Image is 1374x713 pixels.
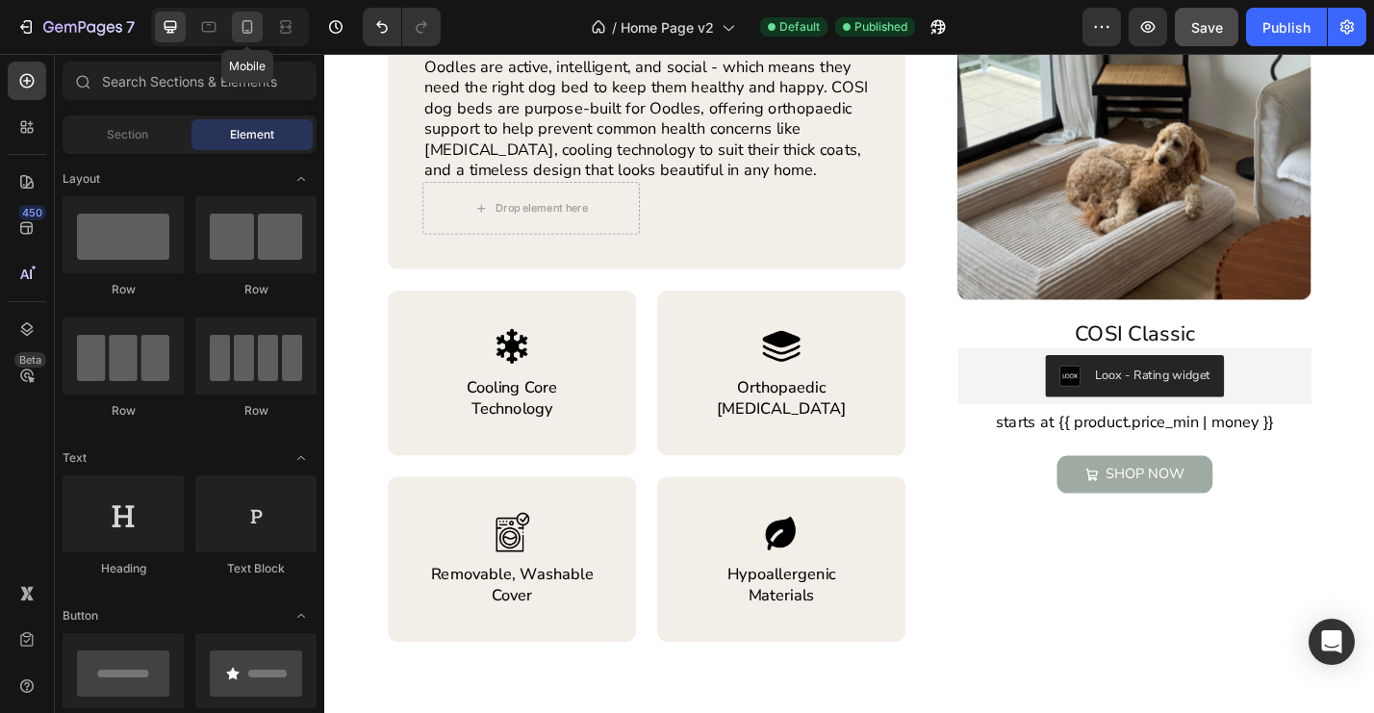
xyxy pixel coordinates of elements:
div: Row [63,402,184,420]
div: Open Intercom Messenger [1309,619,1355,665]
div: Publish [1262,17,1310,38]
img: loox.png [808,343,831,366]
span: Toggle open [286,443,317,473]
p: Orthopaedic [MEDICAL_DATA] [406,356,598,401]
span: Element [230,126,274,143]
button: Publish [1246,8,1327,46]
button: Save [1175,8,1238,46]
div: Row [63,281,184,298]
iframe: Design area [324,54,1374,713]
div: Row [195,402,317,420]
div: Loox - Rating widget [847,343,974,363]
div: Heading [63,560,184,577]
input: Search Sections & Elements [63,62,317,100]
p: starts at {{ product.price_min | money }} [699,395,1083,417]
h1: COSI Classic [697,292,1085,323]
div: Beta [14,352,46,368]
div: SHOP NOW [859,452,946,472]
span: Default [779,18,820,36]
span: Button [63,607,98,624]
img: gempages_572669083955233944-beecfc67-8806-48ff-8872-f80d06f0d6a3.webp [479,298,525,344]
span: Toggle open [286,164,317,194]
button: 7 [8,8,143,46]
span: Save [1191,19,1223,36]
img: gempages_572669083955233944-dc5e221b-183b-4b45-9ae2-ffcc6b21df16.png [183,503,229,549]
span: Layout [63,170,100,188]
button: SHOP NOW [805,442,977,483]
div: Row [195,281,317,298]
span: Published [854,18,907,36]
span: Toggle open [286,600,317,631]
span: Home Page v2 [621,17,714,38]
div: 450 [18,205,46,220]
span: Text [63,449,87,467]
img: gempages_572669083955233944-6308d3ac-2735-4c9e-ba02-56ae75be7b4c.webp [479,503,525,549]
p: Removable, Washable Cover [110,561,302,606]
button: Loox - Rating widget [793,331,989,377]
p: 7 [126,15,135,38]
p: Hypoallergenic Materials [406,561,598,606]
span: / [612,17,617,38]
div: Text Block [195,560,317,577]
div: Undo/Redo [363,8,441,46]
span: Section [107,126,148,143]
